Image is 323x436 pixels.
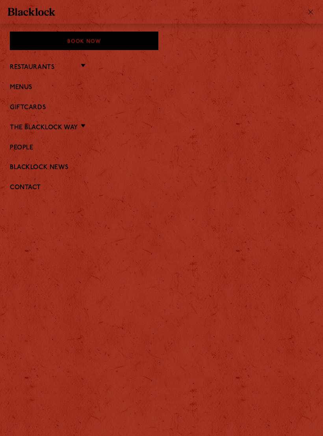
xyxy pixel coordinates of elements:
[8,8,55,16] img: BL_Textured_Logo-footer-cropped.svg
[10,32,158,50] div: Book Now
[10,144,313,152] a: People
[10,64,54,71] a: Restaurants
[10,104,313,112] a: Giftcards
[10,124,78,132] a: The Blacklock Way
[10,84,313,91] a: Menus
[10,164,313,171] a: Blacklock News
[10,184,313,192] a: Contact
